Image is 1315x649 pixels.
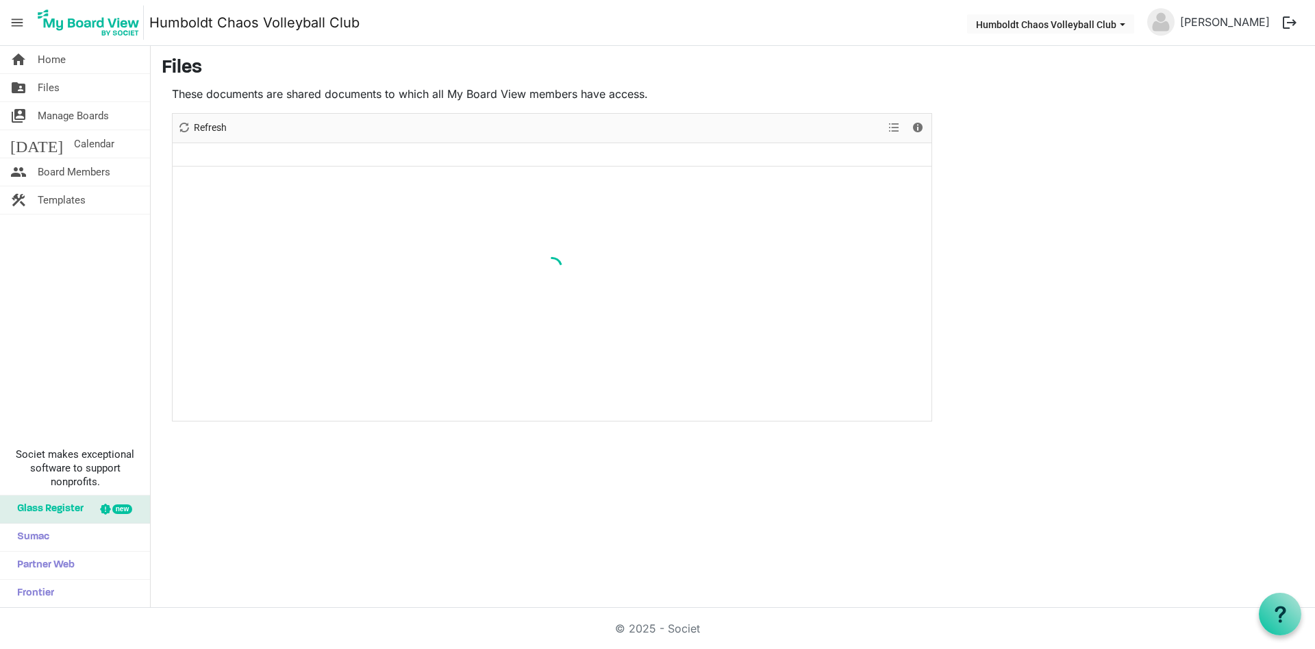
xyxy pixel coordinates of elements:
[38,46,66,73] span: Home
[34,5,144,40] img: My Board View Logo
[162,57,1304,80] h3: Files
[10,158,27,186] span: people
[1175,8,1275,36] a: [PERSON_NAME]
[10,102,27,130] span: switch_account
[172,86,932,102] p: These documents are shared documents to which all My Board View members have access.
[10,580,54,607] span: Frontier
[967,14,1134,34] button: Humboldt Chaos Volleyball Club dropdownbutton
[10,524,49,551] span: Sumac
[112,504,132,514] div: new
[1147,8,1175,36] img: no-profile-picture.svg
[10,130,63,158] span: [DATE]
[10,46,27,73] span: home
[74,130,114,158] span: Calendar
[615,622,700,635] a: © 2025 - Societ
[1275,8,1304,37] button: logout
[34,5,149,40] a: My Board View Logo
[4,10,30,36] span: menu
[38,186,86,214] span: Templates
[38,74,60,101] span: Files
[6,448,144,489] span: Societ makes exceptional software to support nonprofits.
[38,102,109,130] span: Manage Boards
[38,158,110,186] span: Board Members
[10,495,84,523] span: Glass Register
[10,74,27,101] span: folder_shared
[10,186,27,214] span: construction
[149,9,360,36] a: Humboldt Chaos Volleyball Club
[10,552,75,579] span: Partner Web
